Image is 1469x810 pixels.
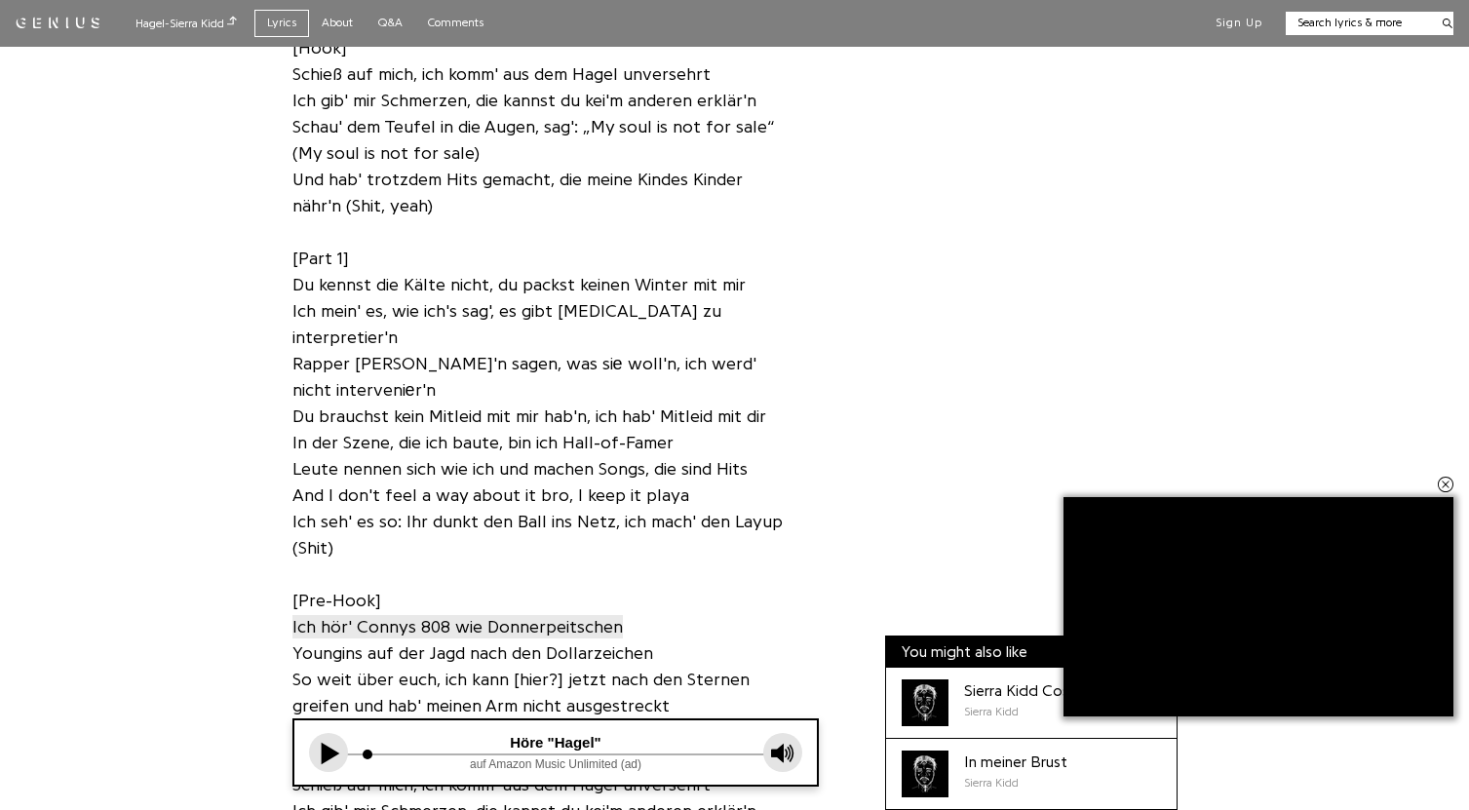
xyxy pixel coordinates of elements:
[294,720,817,785] iframe: Tonefuse player
[292,615,623,638] span: Ich hör' Connys 808 wie Donnerpeitschen
[964,679,1099,703] div: Sierra Kidd Cosplay
[309,10,366,36] a: About
[1063,497,1453,716] iframe: Advertisement
[1216,16,1262,31] button: Sign Up
[415,10,496,36] a: Comments
[135,14,237,32] div: Hagel - Sierra Kidd
[902,679,948,726] div: Cover art for Sierra Kidd Cosplay by Sierra Kidd
[964,703,1099,720] div: Sierra Kidd
[886,636,1177,668] div: You might also like
[885,35,1178,620] iframe: Advertisement
[886,668,1177,739] a: Cover art for Sierra Kidd Cosplay by Sierra KiddSierra Kidd CosplaySierra Kidd
[1286,15,1431,31] input: Search lyrics & more
[366,10,415,36] a: Q&A
[254,10,309,36] a: Lyrics
[292,614,623,640] a: Ich hör' Connys 808 wie Donnerpeitschen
